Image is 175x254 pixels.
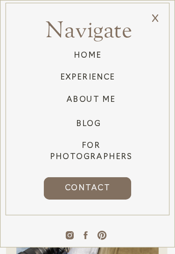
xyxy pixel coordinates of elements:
a: CONTACT [44,177,132,200]
a: About Me [60,94,122,105]
span: CONTACT [65,183,110,194]
a: Blog [57,118,120,128]
a: Experience [56,72,119,82]
a: For photographers [40,140,142,150]
h2: Navigate [42,16,135,40]
a: HOME [56,50,119,60]
p: x [144,12,168,27]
